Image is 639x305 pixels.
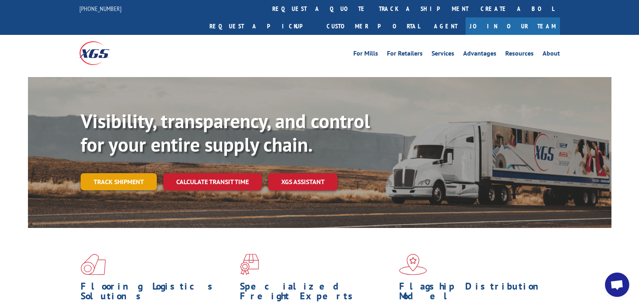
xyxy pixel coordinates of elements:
a: Agent [426,17,466,35]
b: Visibility, transparency, and control for your entire supply chain. [81,108,370,157]
a: Resources [505,50,534,59]
a: Customer Portal [321,17,426,35]
img: xgs-icon-total-supply-chain-intelligence-red [81,254,106,275]
img: xgs-icon-flagship-distribution-model-red [399,254,427,275]
a: Advantages [463,50,496,59]
a: XGS ASSISTANT [268,173,338,191]
h1: Flagship Distribution Model [399,281,552,305]
a: About [543,50,560,59]
a: [PHONE_NUMBER] [79,4,122,13]
img: xgs-icon-focused-on-flooring-red [240,254,259,275]
a: Services [432,50,454,59]
h1: Specialized Freight Experts [240,281,393,305]
a: For Retailers [387,50,423,59]
a: Request a pickup [203,17,321,35]
a: For Mills [353,50,378,59]
a: Join Our Team [466,17,560,35]
h1: Flooring Logistics Solutions [81,281,234,305]
a: Track shipment [81,173,157,190]
a: Open chat [605,273,629,297]
a: Calculate transit time [163,173,262,191]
